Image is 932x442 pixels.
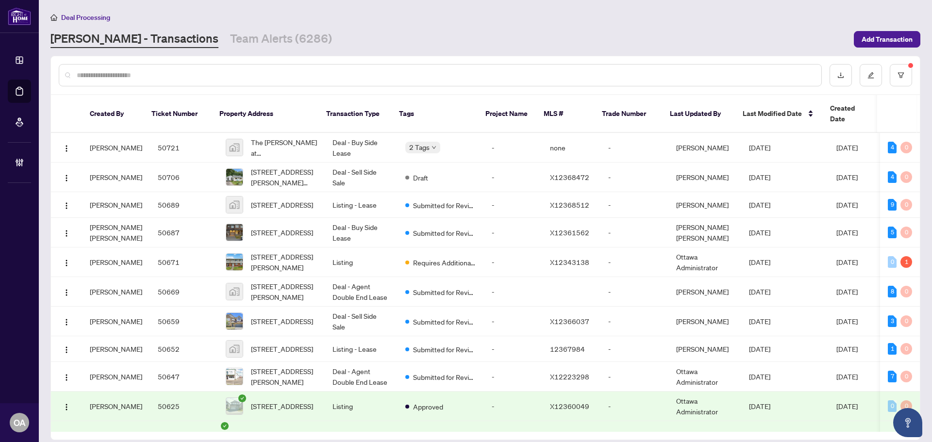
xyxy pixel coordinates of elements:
[600,307,668,336] td: -
[836,287,858,296] span: [DATE]
[90,223,142,242] span: [PERSON_NAME] [PERSON_NAME]
[63,174,70,182] img: Logo
[144,95,212,133] th: Ticket Number
[63,202,70,210] img: Logo
[59,398,74,414] button: Logo
[90,143,142,152] span: [PERSON_NAME]
[150,218,218,247] td: 50687
[226,283,243,300] img: thumbnail-img
[59,313,74,329] button: Logo
[860,64,882,86] button: edit
[226,341,243,357] img: thumbnail-img
[900,286,912,297] div: 0
[251,199,313,210] span: [STREET_ADDRESS]
[550,372,589,381] span: X12223298
[862,32,913,47] span: Add Transaction
[478,95,536,133] th: Project Name
[90,344,142,353] span: [PERSON_NAME]
[59,169,74,185] button: Logo
[550,402,589,410] span: X12360049
[90,200,142,209] span: [PERSON_NAME]
[550,228,589,237] span: X12361562
[550,317,589,326] span: X12366037
[251,166,317,188] span: [STREET_ADDRESS][PERSON_NAME][PERSON_NAME]
[594,95,662,133] th: Trade Number
[836,173,858,181] span: [DATE]
[484,392,542,421] td: -
[90,372,142,381] span: [PERSON_NAME]
[325,192,398,218] td: Listing - Lease
[900,256,912,268] div: 1
[413,172,428,183] span: Draft
[251,366,317,387] span: [STREET_ADDRESS][PERSON_NAME]
[251,344,313,354] span: [STREET_ADDRESS]
[837,72,844,79] span: download
[888,286,897,297] div: 8
[550,344,585,353] span: 12367984
[836,344,858,353] span: [DATE]
[59,369,74,384] button: Logo
[888,400,897,412] div: 0
[536,95,594,133] th: MLS #
[668,163,741,192] td: [PERSON_NAME]
[413,228,476,238] span: Submitted for Review
[63,145,70,152] img: Logo
[150,133,218,163] td: 50721
[662,95,735,133] th: Last Updated By
[251,251,317,273] span: [STREET_ADDRESS][PERSON_NAME]
[325,392,398,421] td: Listing
[325,277,398,307] td: Deal - Agent Double End Lease
[226,313,243,329] img: thumbnail-img
[749,228,770,237] span: [DATE]
[668,247,741,277] td: Ottawa Administrator
[550,173,589,181] span: X12368472
[749,317,770,326] span: [DATE]
[668,218,741,247] td: [PERSON_NAME] [PERSON_NAME]
[836,258,858,266] span: [DATE]
[251,281,317,302] span: [STREET_ADDRESS][PERSON_NAME]
[325,336,398,362] td: Listing - Lease
[900,171,912,183] div: 0
[325,163,398,192] td: Deal - Sell Side Sale
[413,316,476,327] span: Submitted for Review
[432,145,436,150] span: down
[550,200,589,209] span: X12368512
[413,287,476,297] span: Submitted for Review
[484,307,542,336] td: -
[90,287,142,296] span: [PERSON_NAME]
[900,142,912,153] div: 0
[600,192,668,218] td: -
[735,95,822,133] th: Last Modified Date
[50,31,218,48] a: [PERSON_NAME] - Transactions
[325,307,398,336] td: Deal - Sell Side Sale
[600,277,668,307] td: -
[63,374,70,381] img: Logo
[600,362,668,392] td: -
[900,371,912,382] div: 0
[90,173,142,181] span: [PERSON_NAME]
[749,344,770,353] span: [DATE]
[59,341,74,357] button: Logo
[413,372,476,382] span: Submitted for Review
[668,277,741,307] td: [PERSON_NAME]
[867,72,874,79] span: edit
[150,336,218,362] td: 50652
[63,318,70,326] img: Logo
[226,139,243,156] img: thumbnail-img
[413,401,443,412] span: Approved
[484,192,542,218] td: -
[63,289,70,296] img: Logo
[600,392,668,421] td: -
[63,403,70,411] img: Logo
[836,228,858,237] span: [DATE]
[318,95,391,133] th: Transaction Type
[668,362,741,392] td: Ottawa Administrator
[61,13,110,22] span: Deal Processing
[900,199,912,211] div: 0
[600,336,668,362] td: -
[90,258,142,266] span: [PERSON_NAME]
[251,401,313,411] span: [STREET_ADDRESS]
[150,277,218,307] td: 50669
[749,372,770,381] span: [DATE]
[550,258,589,266] span: X12343138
